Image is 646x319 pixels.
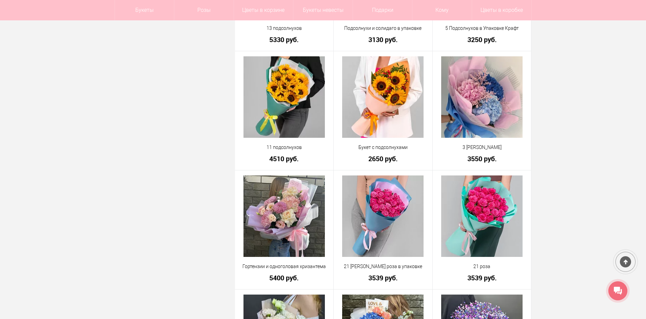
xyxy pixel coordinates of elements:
a: 3539 руб. [338,274,428,281]
a: 3 [PERSON_NAME] [437,144,527,151]
a: 5400 руб. [239,274,329,281]
a: 21 [PERSON_NAME] роза в упаковке [338,263,428,270]
img: Гортензии и одноголовая хризантема [243,175,325,257]
a: 3539 руб. [437,274,527,281]
img: 21 роза [441,175,523,257]
img: 3 Гортензий Микс [441,56,523,138]
a: 5330 руб. [239,36,329,43]
img: 21 Малиновая роза в упаковке [342,175,424,257]
a: 5 Подсолнухов в Упаковке Крафт [437,25,527,32]
a: 11 подсолнухов [239,144,329,151]
a: Букет с подсолнухами [338,144,428,151]
a: 3550 руб. [437,155,527,162]
a: 4510 руб. [239,155,329,162]
img: Букет с подсолнухами [342,56,424,138]
img: 11 подсолнухов [243,56,325,138]
a: 3250 руб. [437,36,527,43]
a: 21 роза [437,263,527,270]
a: 2650 руб. [338,155,428,162]
a: 13 подсолнухов [239,25,329,32]
a: 3130 руб. [338,36,428,43]
a: Гортензии и одноголовая хризантема [239,263,329,270]
a: Подсолнухи и солидаго в упаковке [338,25,428,32]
